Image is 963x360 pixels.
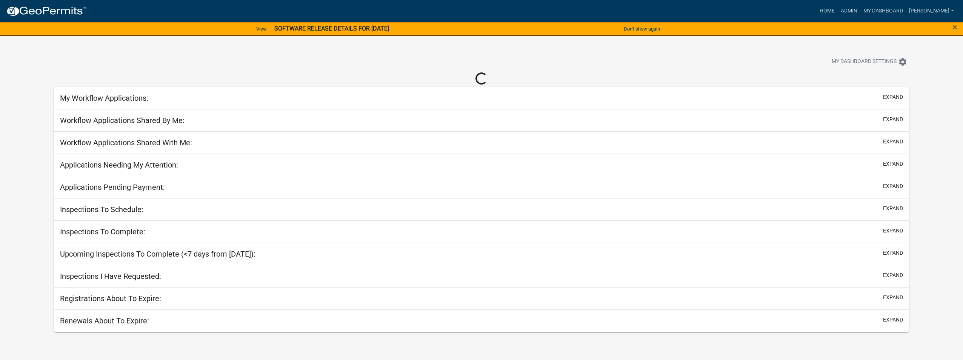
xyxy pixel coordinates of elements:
button: expand [883,316,903,324]
a: Home [817,4,838,18]
span: × [952,22,957,32]
h5: Applications Needing My Attention: [60,160,178,169]
button: expand [883,249,903,257]
h5: Registrations About To Expire: [60,294,161,303]
a: Admin [838,4,860,18]
button: My Dashboard Settingssettings [826,54,913,69]
h5: Applications Pending Payment: [60,183,165,192]
strong: SOFTWARE RELEASE DETAILS FOR [DATE] [274,25,389,32]
a: View [253,23,270,35]
h5: My Workflow Applications: [60,94,148,103]
button: expand [883,271,903,279]
button: expand [883,182,903,190]
button: expand [883,93,903,101]
h5: Workflow Applications Shared With Me: [60,138,192,147]
button: expand [883,138,903,146]
a: My Dashboard [860,4,906,18]
button: Close [952,23,957,32]
button: Don't show again [621,23,663,35]
h5: Inspections To Complete: [60,227,145,236]
h5: Upcoming Inspections To Complete (<7 days from [DATE]): [60,249,255,258]
h5: Renewals About To Expire: [60,316,149,325]
h5: Inspections I Have Requested: [60,272,161,281]
i: settings [898,57,907,66]
h5: Inspections To Schedule: [60,205,143,214]
a: [PERSON_NAME] [906,4,957,18]
h5: Workflow Applications Shared By Me: [60,116,185,125]
button: expand [883,227,903,235]
button: expand [883,115,903,123]
button: expand [883,294,903,302]
button: expand [883,205,903,212]
span: My Dashboard Settings [832,57,897,66]
button: expand [883,160,903,168]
